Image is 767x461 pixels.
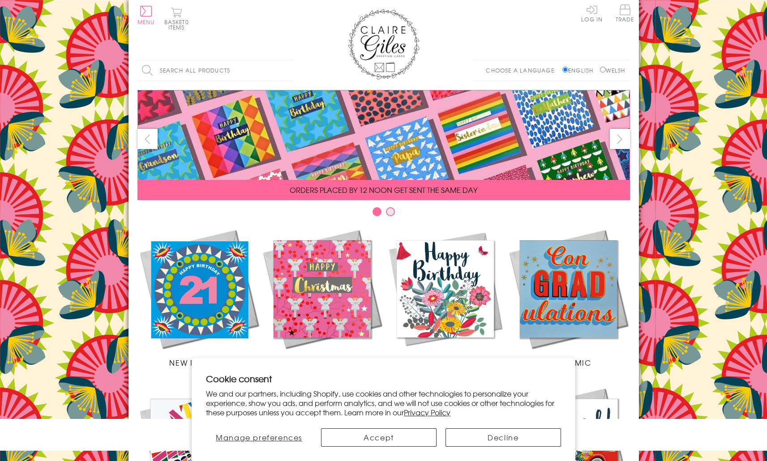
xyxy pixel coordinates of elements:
a: Privacy Policy [404,407,450,418]
button: Carousel Page 1 (Current Slide) [373,207,381,216]
span: Christmas [299,357,345,368]
button: Menu [137,6,155,25]
a: Birthdays [384,227,507,368]
span: New Releases [169,357,228,368]
button: Basket0 items [164,7,189,30]
input: English [562,67,568,73]
button: Accept [321,428,437,447]
button: Decline [446,428,561,447]
label: Welsh [600,66,626,74]
h2: Cookie consent [206,372,561,385]
a: Trade [616,4,634,24]
input: Welsh [600,67,606,73]
span: Academic [545,357,591,368]
input: Search [285,60,294,81]
a: New Releases [137,227,261,368]
button: next [610,129,630,149]
span: ORDERS PLACED BY 12 NOON GET SENT THE SAME DAY [290,184,477,195]
div: Carousel Pagination [137,207,630,221]
img: Claire Giles Greetings Cards [348,9,420,80]
span: Birthdays [424,357,467,368]
label: English [562,66,598,74]
span: Manage preferences [216,432,302,443]
span: 0 items [168,18,189,31]
p: Choose a language: [486,66,561,74]
input: Search all products [137,60,294,81]
a: Academic [507,227,630,368]
a: Christmas [261,227,384,368]
button: Carousel Page 2 [386,207,395,216]
button: prev [137,129,158,149]
span: Trade [616,4,634,22]
a: Log In [581,4,603,22]
span: Menu [137,18,155,26]
p: We and our partners, including Shopify, use cookies and other technologies to personalize your ex... [206,389,561,417]
button: Manage preferences [206,428,312,447]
